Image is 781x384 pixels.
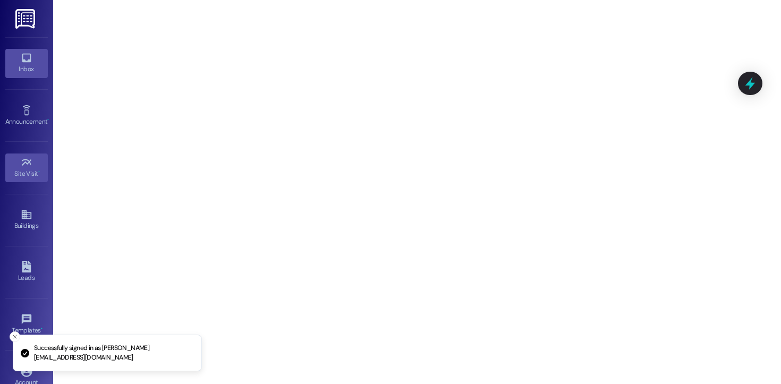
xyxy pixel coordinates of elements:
[5,206,48,234] a: Buildings
[47,116,49,124] span: •
[5,153,48,182] a: Site Visit •
[34,344,193,362] p: Successfully signed in as [PERSON_NAME][EMAIL_ADDRESS][DOMAIN_NAME]
[41,325,43,332] span: •
[38,168,40,176] span: •
[5,49,48,78] a: Inbox
[5,310,48,339] a: Templates •
[15,9,37,29] img: ResiDesk Logo
[5,258,48,286] a: Leads
[10,331,20,342] button: Close toast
